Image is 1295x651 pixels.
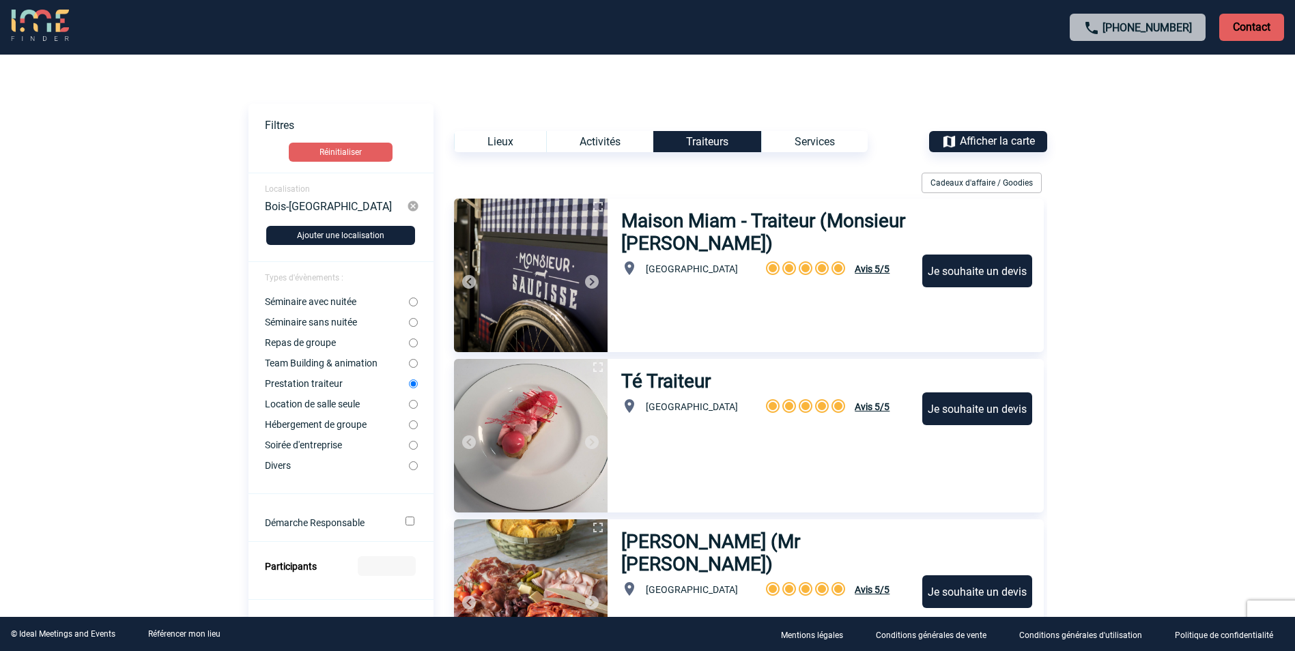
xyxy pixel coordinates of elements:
span: Types d'évènements : [265,273,343,283]
h3: Té Traiteur [621,370,718,392]
img: baseline_location_on_white_24dp-b.png [621,260,638,276]
div: Services [761,131,868,152]
p: Filtres [265,119,433,132]
a: Mentions légales [770,628,865,641]
p: Conditions générales d'utilisation [1019,631,1142,640]
img: call-24-px.png [1083,20,1100,36]
img: 1.jpg [454,199,608,352]
div: Activités [546,131,653,152]
label: Séminaire avec nuitée [265,296,409,307]
label: Hébergement de groupe [265,419,409,430]
div: © Ideal Meetings and Events [11,629,115,639]
label: Participants [265,561,317,572]
input: Démarche Responsable [405,517,414,525]
label: Soirée d'entreprise [265,439,409,450]
img: 1.jpg [454,359,608,512]
img: baseline_location_on_white_24dp-b.png [621,398,638,414]
p: Politique de confidentialité [1175,631,1273,640]
span: Avis 5/5 [855,401,890,412]
span: Avis 5/5 [855,263,890,274]
label: Team Building & animation [265,358,409,368]
span: Localisation [265,184,310,194]
a: Conditions générales de vente [865,628,1008,641]
span: [GEOGRAPHIC_DATA] [646,401,738,412]
a: Politique de confidentialité [1164,628,1295,641]
img: baseline_location_on_white_24dp-b.png [621,581,638,597]
p: Mentions légales [781,631,843,640]
label: Divers [265,460,409,471]
div: Je souhaite un devis [922,575,1032,608]
div: Filtrer sur Cadeaux d'affaire / Goodies [916,173,1047,193]
div: Je souhaite un devis [922,392,1032,425]
div: Lieux [454,131,546,152]
div: Traiteurs [653,131,761,152]
button: Ajouter une localisation [266,226,415,245]
label: Prestation traiteur [265,378,409,389]
a: [PHONE_NUMBER] [1102,21,1192,34]
span: [GEOGRAPHIC_DATA] [646,584,738,595]
div: Cadeaux d'affaire / Goodies [922,173,1042,193]
label: Démarche Responsable [265,517,387,528]
a: Conditions générales d'utilisation [1008,628,1164,641]
h3: Maison Miam - Traiteur (Monsieur [PERSON_NAME]) [621,209,910,255]
p: Conditions générales de vente [876,631,986,640]
div: Bois-[GEOGRAPHIC_DATA] [265,200,408,212]
a: Référencer mon lieu [148,629,220,639]
div: Je souhaite un devis [922,255,1032,287]
span: [GEOGRAPHIC_DATA] [646,263,738,274]
h3: [PERSON_NAME] (Mr [PERSON_NAME]) [621,530,910,575]
span: Avis 5/5 [855,584,890,595]
span: Afficher la carte [960,134,1035,147]
label: Séminaire sans nuitée [265,317,409,328]
img: cancel-24-px-g.png [407,200,419,212]
label: Location de salle seule [265,399,409,409]
button: Réinitialiser [289,143,393,162]
p: Contact [1219,14,1284,41]
label: Repas de groupe [265,337,409,348]
a: Réinitialiser [248,143,433,162]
